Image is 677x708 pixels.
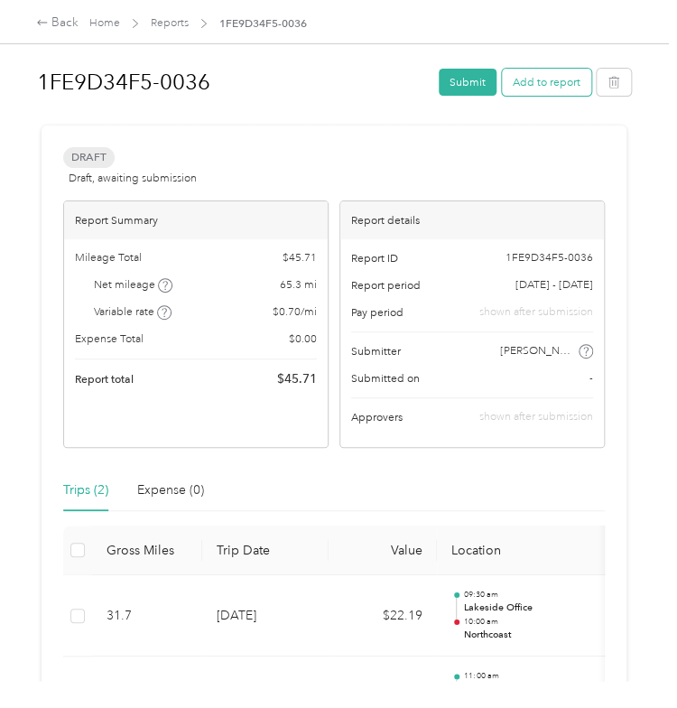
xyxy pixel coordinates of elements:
div: Report Summary [64,201,328,239]
div: Report details [340,201,604,239]
button: Add to report [502,69,591,96]
span: [DATE] - [DATE] [515,277,593,293]
span: 1FE9D34F5-0036 [505,250,593,266]
span: Draft, awaiting submission [69,171,197,187]
td: 31.7 [92,575,202,657]
iframe: Everlance-gr Chat Button Frame [576,607,677,708]
span: 65.3 mi [280,277,317,293]
span: [PERSON_NAME] [500,343,576,359]
span: Mileage Total [75,250,142,266]
span: $ 0.70 / mi [273,304,317,321]
div: Expense (0) [137,480,204,500]
button: Submit [439,69,496,96]
span: Approvers [351,409,403,425]
span: Report period [351,277,421,293]
a: Home [89,16,120,30]
p: 10:00 am [464,617,648,628]
span: shown after submission [479,304,593,321]
span: Submitter [351,343,401,359]
p: Northcoast [464,628,648,641]
span: Report ID [351,250,398,266]
span: $ 45.71 [283,250,317,266]
span: - [589,370,593,387]
th: Value [329,526,437,575]
h1: 1FE9D34F5-0036 [37,61,428,104]
div: Trips (2) [63,480,108,500]
span: $ 0.00 [289,331,317,348]
span: Net mileage [94,277,172,293]
span: Variable rate [94,304,172,321]
span: Pay period [351,304,403,321]
span: 1FE9D34F5-0036 [219,15,307,32]
td: [DATE] [202,575,329,657]
p: Lakeside Office [464,601,648,614]
p: 09:30 am [464,590,648,601]
td: $22.19 [329,575,437,657]
span: Expense Total [75,331,144,348]
a: Reports [151,16,189,30]
p: 11:00 am [464,671,648,682]
th: Trip Date [202,526,329,575]
span: $ 45.71 [277,370,317,389]
span: Submitted on [351,370,420,387]
span: Report total [75,371,134,387]
div: Back [36,14,79,33]
th: Gross Miles [92,526,202,575]
span: shown after submission [479,410,593,424]
th: Location [437,526,663,575]
span: Draft [63,147,115,168]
